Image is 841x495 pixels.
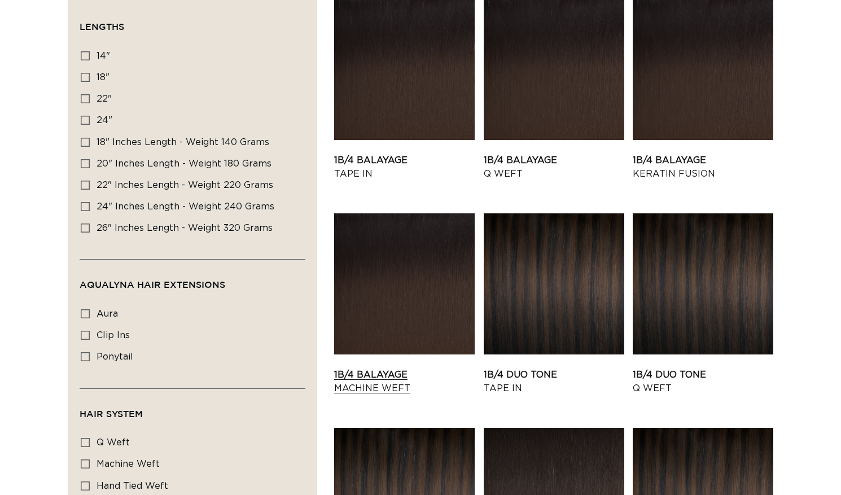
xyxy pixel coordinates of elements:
[97,94,112,103] span: 22"
[80,409,143,419] span: Hair System
[334,154,475,181] a: 1B/4 Balayage Tape In
[484,368,624,395] a: 1B/4 Duo Tone Tape In
[80,279,225,290] span: AquaLyna Hair Extensions
[80,2,305,42] summary: Lengths (0 selected)
[80,389,305,430] summary: Hair System (0 selected)
[97,116,112,125] span: 24"
[334,368,475,395] a: 1B/4 Balayage Machine Weft
[97,331,130,340] span: clip ins
[80,21,124,32] span: Lengths
[97,159,271,168] span: 20" Inches length - Weight 180 grams
[633,154,773,181] a: 1B/4 Balayage Keratin Fusion
[97,459,160,468] span: machine weft
[97,481,168,490] span: hand tied weft
[97,181,273,190] span: 22" Inches length - Weight 220 grams
[97,224,273,233] span: 26" Inches length - Weight 320 grams
[80,260,305,300] summary: AquaLyna Hair Extensions (0 selected)
[97,73,109,82] span: 18"
[97,202,274,211] span: 24" Inches length - Weight 240 grams
[633,368,773,395] a: 1B/4 Duo Tone Q Weft
[97,352,133,361] span: ponytail
[97,309,118,318] span: aura
[97,438,130,447] span: q weft
[484,154,624,181] a: 1B/4 Balayage Q Weft
[97,51,110,60] span: 14"
[97,138,269,147] span: 18" Inches length - Weight 140 grams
